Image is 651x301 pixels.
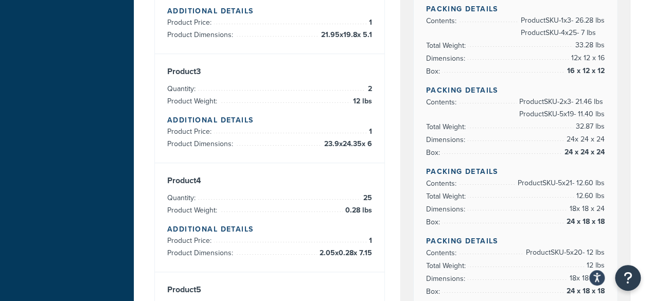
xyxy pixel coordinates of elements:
[426,204,468,215] span: Dimensions:
[426,273,468,284] span: Dimensions:
[167,247,236,258] span: Product Dimensions:
[584,259,605,272] span: 12 lbs
[167,192,198,203] span: Quantity:
[426,286,443,297] span: Box:
[361,192,372,204] span: 25
[167,224,372,235] h4: Additional Details
[426,260,468,271] span: Total Weight:
[426,40,468,51] span: Total Weight:
[343,204,372,217] span: 0.28 lbs
[167,17,214,28] span: Product Price:
[426,97,459,108] span: Contents:
[518,14,605,39] span: Product SKU-1 x 3 - 26.28 lbs Product SKU-4 x 25 - 7 lbs
[564,133,605,146] span: 24 x 24 x 24
[523,246,605,259] span: Product SKU-5 x 20 - 12 lbs
[167,115,372,126] h4: Additional Details
[564,216,605,228] span: 24 x 18 x 18
[365,83,372,95] span: 2
[567,272,605,285] span: 18 x 18 x 24
[167,6,372,16] h4: Additional Details
[366,16,372,29] span: 1
[426,247,459,258] span: Contents:
[562,146,605,158] span: 24 x 24 x 24
[319,29,372,41] span: 21.95 x 19.8 x 5.1
[167,66,372,77] h3: Product 3
[574,190,605,202] span: 12.60 lbs
[426,134,468,145] span: Dimensions:
[573,120,605,133] span: 32.87 lbs
[167,138,236,149] span: Product Dimensions:
[167,205,220,216] span: Product Weight:
[426,66,443,77] span: Box:
[317,247,372,259] span: 2.05 x 0.28 x 7.15
[426,121,468,132] span: Total Weight:
[426,147,443,158] span: Box:
[426,85,605,96] h4: Packing Details
[167,83,198,94] span: Quantity:
[350,95,372,108] span: 12 lbs
[615,265,641,291] button: Open Resource Center
[567,203,605,215] span: 18 x 18 x 24
[167,29,236,40] span: Product Dimensions:
[426,53,468,64] span: Dimensions:
[426,4,605,14] h4: Packing Details
[515,177,605,189] span: Product SKU-5 x 21 - 12.60 lbs
[565,65,605,77] span: 16 x 12 x 12
[366,126,372,138] span: 1
[426,166,605,177] h4: Packing Details
[426,15,459,26] span: Contents:
[167,235,214,246] span: Product Price:
[564,285,605,297] span: 24 x 18 x 18
[573,39,605,51] span: 33.28 lbs
[366,235,372,247] span: 1
[426,236,605,246] h4: Packing Details
[426,191,468,202] span: Total Weight:
[569,52,605,64] span: 12 x 12 x 16
[426,178,459,189] span: Contents:
[167,285,372,295] h3: Product 5
[167,96,220,107] span: Product Weight:
[322,138,372,150] span: 23.9 x 24.35 x 6
[167,175,372,186] h3: Product 4
[167,126,214,137] span: Product Price:
[517,96,605,120] span: Product SKU-2 x 3 - 21.46 lbs Product SKU-5 x 19 - 11.40 lbs
[426,217,443,227] span: Box:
